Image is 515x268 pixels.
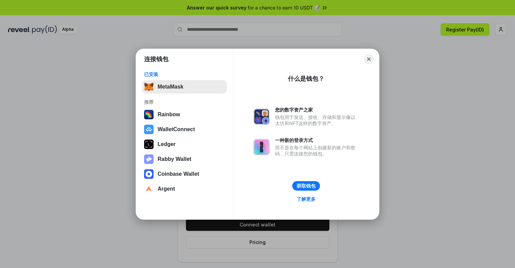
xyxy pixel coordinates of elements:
button: 获取钱包 [292,181,320,191]
button: Ledger [142,138,227,151]
div: 什么是钱包？ [288,75,324,83]
button: WalletConnect [142,123,227,136]
img: svg+xml,%3Csvg%20xmlns%3D%22http%3A%2F%2Fwww.w3.org%2F2000%2Fsvg%22%20width%3D%2228%22%20height%3... [144,140,154,149]
div: 推荐 [144,99,225,105]
button: Rabby Wallet [142,152,227,166]
button: Close [364,54,374,64]
button: Argent [142,182,227,196]
button: Rainbow [142,108,227,121]
div: WalletConnect [158,126,195,132]
div: 一种新的登录方式 [275,137,359,143]
img: svg+xml,%3Csvg%20width%3D%2228%22%20height%3D%2228%22%20viewBox%3D%220%200%2028%2028%22%20fill%3D... [144,184,154,194]
div: 获取钱包 [297,183,316,189]
img: svg+xml,%3Csvg%20fill%3D%22none%22%20height%3D%2233%22%20viewBox%3D%220%200%2035%2033%22%20width%... [144,82,154,92]
img: svg+xml,%3Csvg%20xmlns%3D%22http%3A%2F%2Fwww.w3.org%2F2000%2Fsvg%22%20fill%3D%22none%22%20viewBox... [253,139,270,155]
div: 而不是在每个网站上创建新的账户和密码，只需连接您的钱包。 [275,145,359,157]
div: 钱包用于发送、接收、存储和显示像以太坊和NFT这样的数字资产。 [275,114,359,126]
h1: 连接钱包 [144,55,168,63]
img: svg+xml,%3Csvg%20width%3D%2228%22%20height%3D%2228%22%20viewBox%3D%220%200%2028%2028%22%20fill%3D... [144,169,154,179]
div: 您的数字资产之家 [275,107,359,113]
div: Ledger [158,141,175,147]
div: Argent [158,186,175,192]
div: Rabby Wallet [158,156,191,162]
div: Coinbase Wallet [158,171,199,177]
button: Coinbase Wallet [142,167,227,181]
div: MetaMask [158,84,183,90]
img: svg+xml,%3Csvg%20width%3D%2228%22%20height%3D%2228%22%20viewBox%3D%220%200%2028%2028%22%20fill%3D... [144,125,154,134]
img: svg+xml,%3Csvg%20xmlns%3D%22http%3A%2F%2Fwww.w3.org%2F2000%2Fsvg%22%20fill%3D%22none%22%20viewBox... [253,108,270,125]
img: svg+xml,%3Csvg%20width%3D%22120%22%20height%3D%22120%22%20viewBox%3D%220%200%20120%20120%22%20fil... [144,110,154,119]
a: 了解更多 [293,195,320,203]
button: MetaMask [142,80,227,94]
div: 已安装 [144,71,225,77]
div: Rainbow [158,112,180,118]
div: 了解更多 [297,196,316,202]
img: svg+xml,%3Csvg%20xmlns%3D%22http%3A%2F%2Fwww.w3.org%2F2000%2Fsvg%22%20fill%3D%22none%22%20viewBox... [144,154,154,164]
